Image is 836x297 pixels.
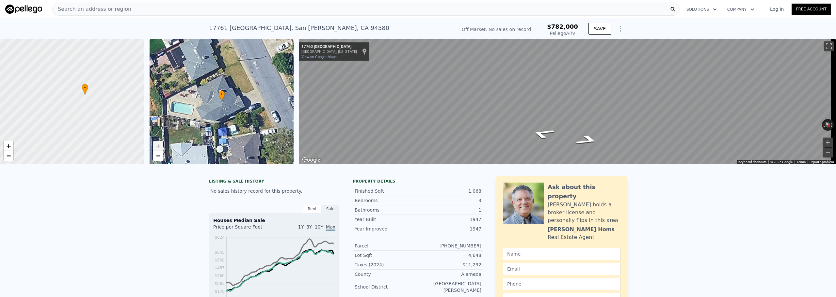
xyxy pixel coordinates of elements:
[418,188,481,194] div: 1,068
[418,252,481,259] div: 4,648
[299,39,836,164] div: Map
[418,207,481,213] div: 1
[209,179,340,185] div: LISTING & SALE HISTORY
[218,90,225,102] div: •
[548,226,615,233] div: [PERSON_NAME] Homs
[823,148,833,157] button: Zoom out
[301,55,337,59] a: View on Google Maps
[614,22,627,35] button: Show Options
[215,258,225,262] tspan: $550
[355,197,418,204] div: Bedrooms
[4,151,13,161] a: Zoom out
[82,84,88,95] div: •
[738,160,766,164] button: Keyboard shortcuts
[213,217,335,224] div: Houses Median Sale
[321,205,340,213] div: Sale
[418,226,481,232] div: 1947
[53,5,131,13] span: Search an address or region
[503,278,620,290] input: Phone
[362,48,367,55] a: Show location on map
[355,243,418,249] div: Parcel
[303,205,321,213] div: Rent
[810,160,834,164] a: Report a problem
[209,185,340,197] div: No sales history record for this property.
[300,156,322,164] img: Google
[215,250,225,255] tspan: $645
[792,4,831,15] a: Free Account
[306,224,312,230] span: 3Y
[462,26,531,33] div: Off Market. No sales on record
[7,152,11,160] span: −
[326,224,335,231] span: Max
[355,252,418,259] div: Lot Sqft
[548,183,620,201] div: Ask about this property
[300,156,322,164] a: Open this area in Google Maps (opens a new window)
[315,224,323,230] span: 10Y
[823,138,833,147] button: Zoom in
[353,179,483,184] div: Property details
[156,142,160,150] span: +
[418,216,481,223] div: 1947
[418,280,481,293] div: [GEOGRAPHIC_DATA][PERSON_NAME]
[503,248,620,260] input: Name
[7,142,11,150] span: +
[298,224,304,230] span: 1Y
[548,233,594,241] div: Real Estate Agent
[215,281,225,286] tspan: $265
[521,126,564,141] path: Go Southeast, Via Arriba
[213,224,274,234] div: Price per Square Foot
[418,261,481,268] div: $11,292
[301,50,357,54] div: [GEOGRAPHIC_DATA], [US_STATE]
[355,226,418,232] div: Year Improved
[503,263,620,275] input: Email
[4,141,13,151] a: Zoom in
[156,152,160,160] span: −
[215,266,225,270] tspan: $455
[588,23,611,35] button: SAVE
[722,4,760,15] button: Company
[215,289,225,294] tspan: $170
[355,207,418,213] div: Bathrooms
[153,141,163,151] a: Zoom in
[830,119,834,131] button: Rotate clockwise
[548,201,620,224] div: [PERSON_NAME] holds a broker license and personally flips in this area
[418,271,481,277] div: Alameda
[209,23,389,33] div: 17761 [GEOGRAPHIC_DATA] , San [PERSON_NAME] , CA 94580
[796,160,806,164] a: Terms
[355,188,418,194] div: Finished Sqft
[566,133,609,148] path: Go Northwest, Via Arriba
[547,23,578,30] span: $782,000
[5,5,42,14] img: Pellego
[153,151,163,161] a: Zoom out
[824,41,834,51] button: Toggle fullscreen view
[770,160,793,164] span: © 2025 Google
[218,91,225,97] span: •
[762,6,792,12] a: Log In
[299,39,836,164] div: Street View
[822,119,826,131] button: Rotate counterclockwise
[547,30,578,37] div: Pellego ARV
[355,216,418,223] div: Year Built
[355,284,418,290] div: School District
[355,261,418,268] div: Taxes (2024)
[681,4,722,15] button: Solutions
[215,235,225,240] tspan: $824
[418,243,481,249] div: [PHONE_NUMBER]
[82,85,88,91] span: •
[822,119,833,131] button: Reset the view
[301,44,357,50] div: 17760 [GEOGRAPHIC_DATA]
[215,274,225,278] tspan: $360
[418,197,481,204] div: 3
[355,271,418,277] div: County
